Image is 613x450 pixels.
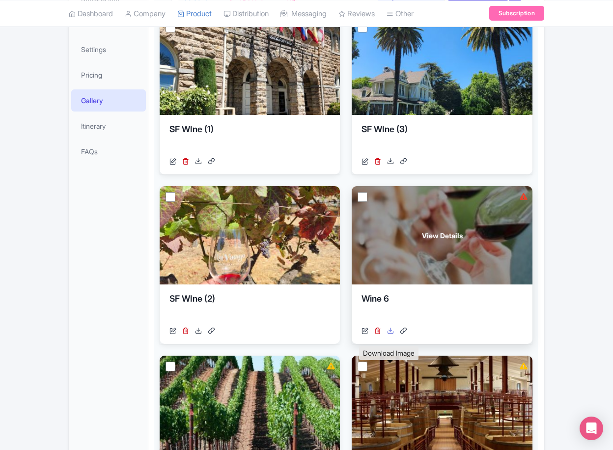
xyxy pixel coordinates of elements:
a: Pricing [71,64,146,86]
span: View Details [422,230,463,241]
a: Settings [71,38,146,60]
a: View Details [352,186,532,284]
div: Wine 6 [362,292,522,322]
a: Gallery [71,89,146,112]
a: Itinerary [71,115,146,137]
div: Open Intercom Messenger [580,417,603,440]
div: SF WIne (2) [169,292,330,322]
a: FAQs [71,141,146,163]
div: SF WIne (1) [169,123,330,152]
a: Subscription [489,6,544,21]
div: SF WIne (3) [362,123,522,152]
div: Download Image [359,346,418,360]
